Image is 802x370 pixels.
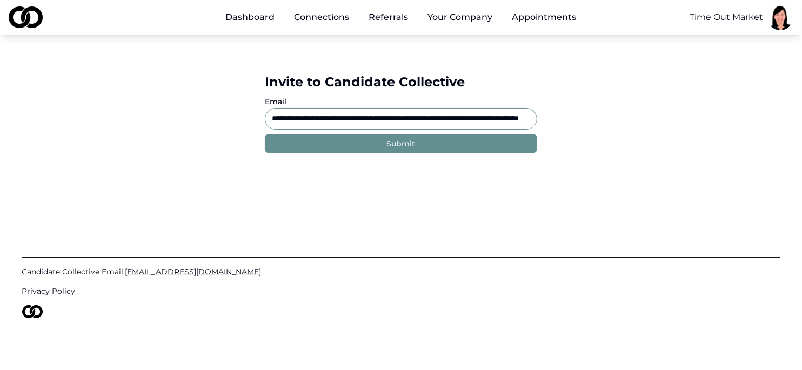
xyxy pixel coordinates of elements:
img: 1f1e6ded-7e6e-4da0-8d9b-facf9315d0a3-ID%20Pic-profile_picture.jpg [767,4,793,30]
a: Candidate Collective Email:[EMAIL_ADDRESS][DOMAIN_NAME] [22,266,780,277]
button: Your Company [419,6,502,28]
a: Privacy Policy [22,286,780,297]
img: logo [22,305,43,318]
img: logo [9,6,43,28]
a: Dashboard [217,6,284,28]
button: Submit [265,134,537,153]
a: Appointments [504,6,585,28]
div: Invite to Candidate Collective [265,73,537,91]
a: Referrals [360,6,417,28]
button: Time Out Market [690,11,763,24]
a: Connections [286,6,358,28]
nav: Main [217,6,585,28]
span: [EMAIL_ADDRESS][DOMAIN_NAME] [125,267,261,277]
div: Submit [387,138,416,149]
label: Email [265,97,286,106]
